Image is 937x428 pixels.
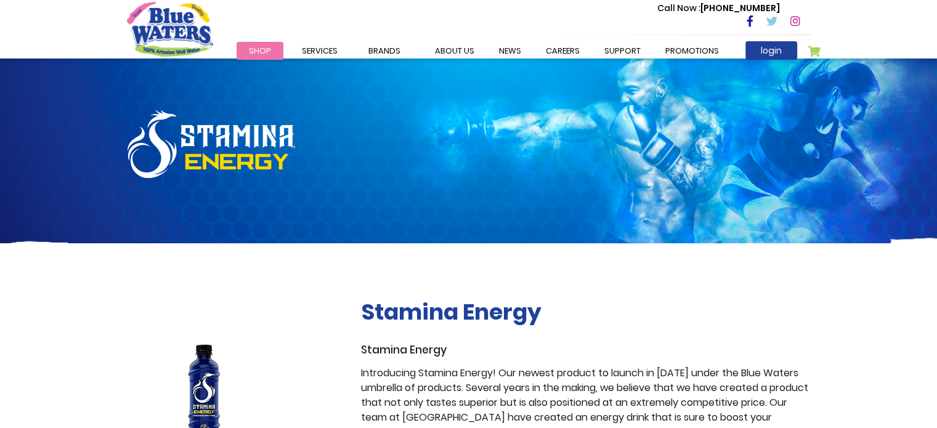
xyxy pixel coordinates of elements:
a: Promotions [653,42,731,60]
span: Call Now : [657,2,700,14]
p: [PHONE_NUMBER] [657,2,780,15]
span: Services [302,45,338,57]
a: login [745,41,797,60]
span: Shop [249,45,271,57]
a: store logo [127,2,213,56]
a: about us [423,42,487,60]
a: support [592,42,653,60]
h2: Stamina Energy [361,299,811,325]
h3: Stamina Energy [361,344,811,357]
span: Brands [368,45,400,57]
a: News [487,42,533,60]
a: careers [533,42,592,60]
